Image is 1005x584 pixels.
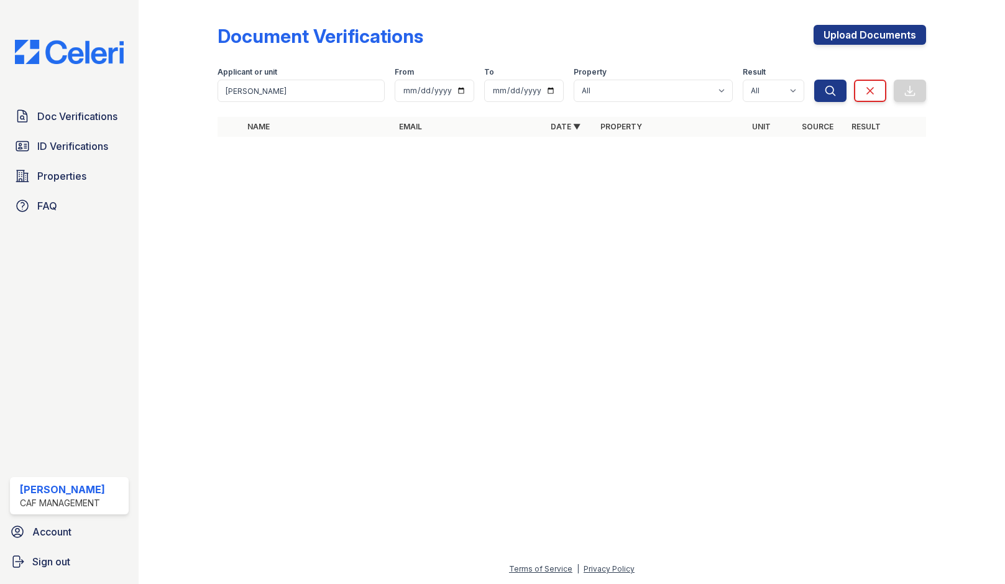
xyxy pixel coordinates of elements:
[20,482,105,497] div: [PERSON_NAME]
[5,519,134,544] a: Account
[37,169,86,183] span: Properties
[32,524,71,539] span: Account
[743,67,766,77] label: Result
[10,193,129,218] a: FAQ
[32,554,70,569] span: Sign out
[814,25,926,45] a: Upload Documents
[5,40,134,64] img: CE_Logo_Blue-a8612792a0a2168367f1c8372b55b34899dd931a85d93a1a3d3e32e68fde9ad4.png
[584,564,635,573] a: Privacy Policy
[10,164,129,188] a: Properties
[395,67,414,77] label: From
[802,122,833,131] a: Source
[399,122,422,131] a: Email
[577,564,579,573] div: |
[484,67,494,77] label: To
[600,122,642,131] a: Property
[247,122,270,131] a: Name
[551,122,581,131] a: Date ▼
[218,25,423,47] div: Document Verifications
[10,104,129,129] a: Doc Verifications
[218,67,277,77] label: Applicant or unit
[752,122,771,131] a: Unit
[10,134,129,159] a: ID Verifications
[20,497,105,509] div: CAF Management
[37,139,108,154] span: ID Verifications
[509,564,572,573] a: Terms of Service
[5,549,134,574] a: Sign out
[851,122,881,131] a: Result
[37,198,57,213] span: FAQ
[218,80,385,102] input: Search by name, email, or unit number
[37,109,117,124] span: Doc Verifications
[574,67,607,77] label: Property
